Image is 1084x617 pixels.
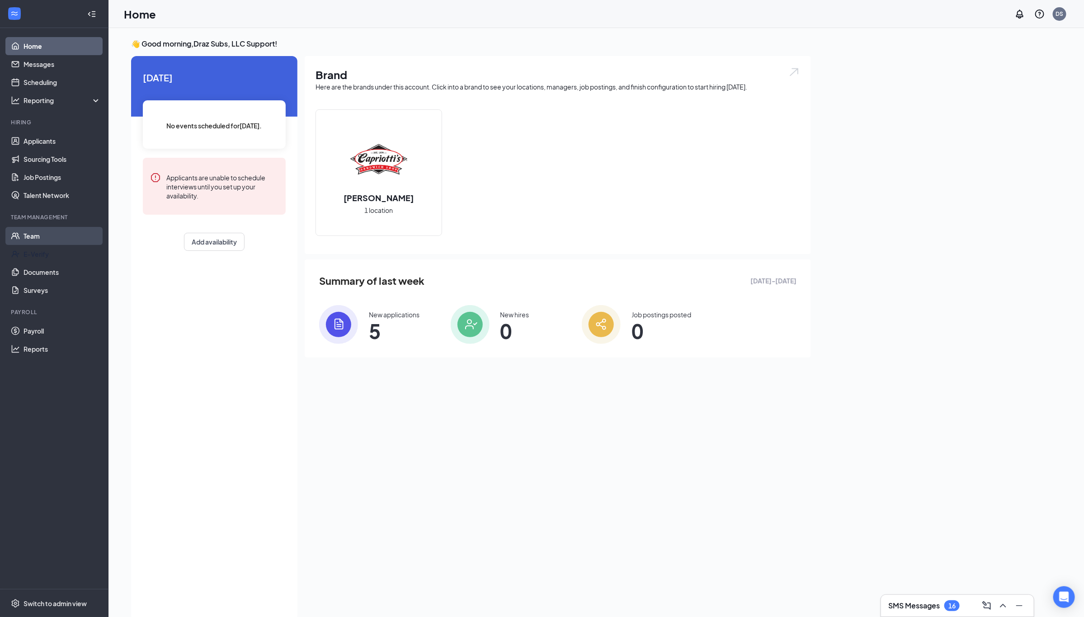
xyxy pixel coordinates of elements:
svg: Analysis [11,96,20,105]
svg: QuestionInfo [1034,9,1045,19]
svg: Error [150,172,161,183]
a: Sourcing Tools [24,150,101,168]
div: Team Management [11,213,99,221]
div: Open Intercom Messenger [1053,586,1075,608]
svg: WorkstreamLogo [10,9,19,18]
button: Add availability [184,233,245,251]
h1: Brand [316,67,800,82]
button: ComposeMessage [980,598,994,613]
h1: Home [124,6,156,22]
span: 0 [632,323,691,339]
svg: Notifications [1014,9,1025,19]
div: New applications [369,310,419,319]
h3: 👋 Good morning, Draz Subs, LLC Support ! [131,39,811,49]
img: Capriotti's [350,131,408,188]
svg: Settings [11,599,20,608]
div: DS [1056,10,1064,18]
a: E-Verify [24,245,101,263]
span: [DATE] - [DATE] [750,276,797,286]
span: Summary of last week [319,273,424,289]
a: Applicants [24,132,101,150]
div: Switch to admin view [24,599,87,608]
button: Minimize [1012,598,1027,613]
span: No events scheduled for [DATE] . [167,121,262,131]
div: Hiring [11,118,99,126]
svg: Collapse [87,9,96,19]
h2: [PERSON_NAME] [335,192,423,203]
img: icon [451,305,490,344]
h3: SMS Messages [888,601,940,611]
a: Payroll [24,322,101,340]
img: icon [319,305,358,344]
a: Documents [24,263,101,281]
svg: ComposeMessage [981,600,992,611]
a: Scheduling [24,73,101,91]
span: 1 location [365,205,393,215]
div: Payroll [11,308,99,316]
a: Messages [24,55,101,73]
a: Reports [24,340,101,358]
svg: Minimize [1014,600,1025,611]
a: Home [24,37,101,55]
a: Talent Network [24,186,101,204]
a: Surveys [24,281,101,299]
a: Team [24,227,101,245]
span: [DATE] [143,71,286,85]
button: ChevronUp [996,598,1010,613]
svg: ChevronUp [998,600,1009,611]
img: open.6027fd2a22e1237b5b06.svg [788,67,800,77]
div: New hires [500,310,529,319]
div: 16 [948,602,956,610]
span: 5 [369,323,419,339]
img: icon [582,305,621,344]
div: Applicants are unable to schedule interviews until you set up your availability. [166,172,278,200]
div: Job postings posted [632,310,691,319]
span: 0 [500,323,529,339]
div: Here are the brands under this account. Click into a brand to see your locations, managers, job p... [316,82,800,91]
div: Reporting [24,96,101,105]
a: Job Postings [24,168,101,186]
